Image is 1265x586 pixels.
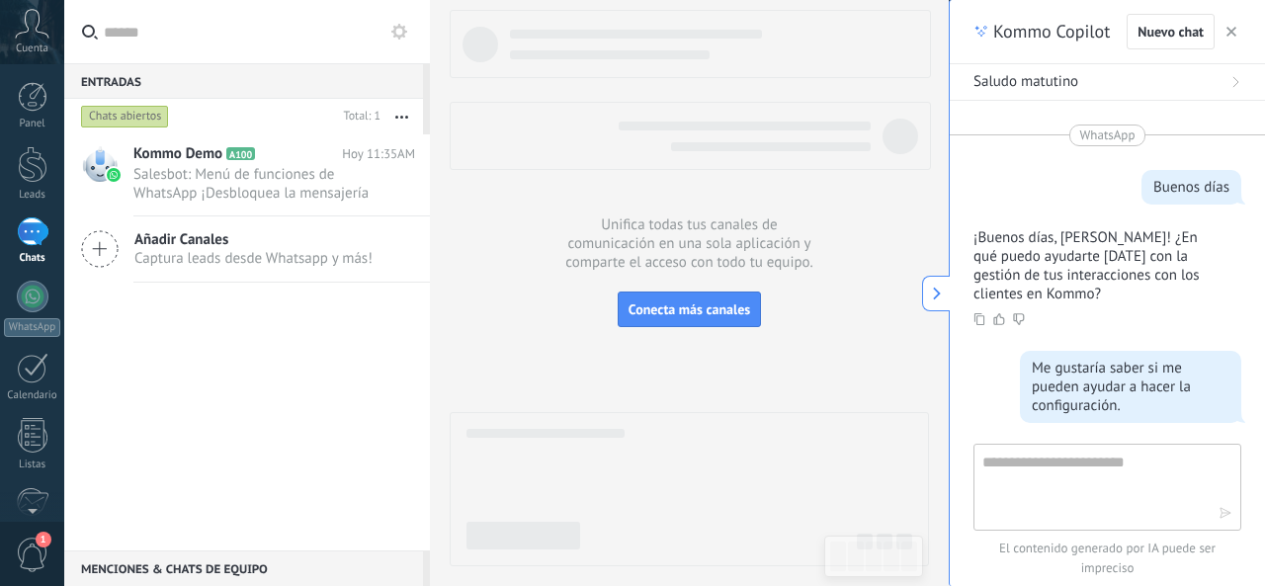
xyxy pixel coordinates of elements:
[380,99,423,134] button: Más
[226,147,255,160] span: A100
[36,532,51,547] span: 1
[16,42,48,55] span: Cuenta
[973,539,1241,578] span: El contenido generado por IA puede ser impreciso
[4,318,60,337] div: WhatsApp
[1127,14,1215,49] button: Nuevo chat
[4,189,61,202] div: Leads
[64,134,430,215] a: Kommo Demo A100 Hoy 11:35AM Salesbot: Menú de funciones de WhatsApp ¡Desbloquea la mensajería mej...
[81,105,169,128] div: Chats abiertos
[973,228,1218,303] p: ¡Buenos días, [PERSON_NAME]! ¿En qué puedo ayudarte [DATE] con la gestión de tus interacciones co...
[336,107,380,126] div: Total: 1
[973,72,1078,92] span: Saludo matutino
[950,64,1265,101] button: Saludo matutino
[4,389,61,402] div: Calendario
[133,165,378,203] span: Salesbot: Menú de funciones de WhatsApp ¡Desbloquea la mensajería mejorada en WhatsApp! Haz clic ...
[107,168,121,182] img: waba.svg
[4,252,61,265] div: Chats
[1080,126,1136,145] span: WhatsApp
[618,292,761,327] button: Conecta más canales
[1138,25,1204,39] span: Nuevo chat
[134,249,373,268] span: Captura leads desde Whatsapp y más!
[133,144,222,164] span: Kommo Demo
[4,459,61,471] div: Listas
[134,230,373,249] span: Añadir Canales
[64,63,423,99] div: Entradas
[629,300,750,318] span: Conecta más canales
[1032,359,1229,415] div: Me gustaría saber si me pueden ayudar a hacer la configuración.
[993,20,1110,43] span: Kommo Copilot
[1153,178,1229,197] div: Buenos días
[4,118,61,130] div: Panel
[342,144,415,164] span: Hoy 11:35AM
